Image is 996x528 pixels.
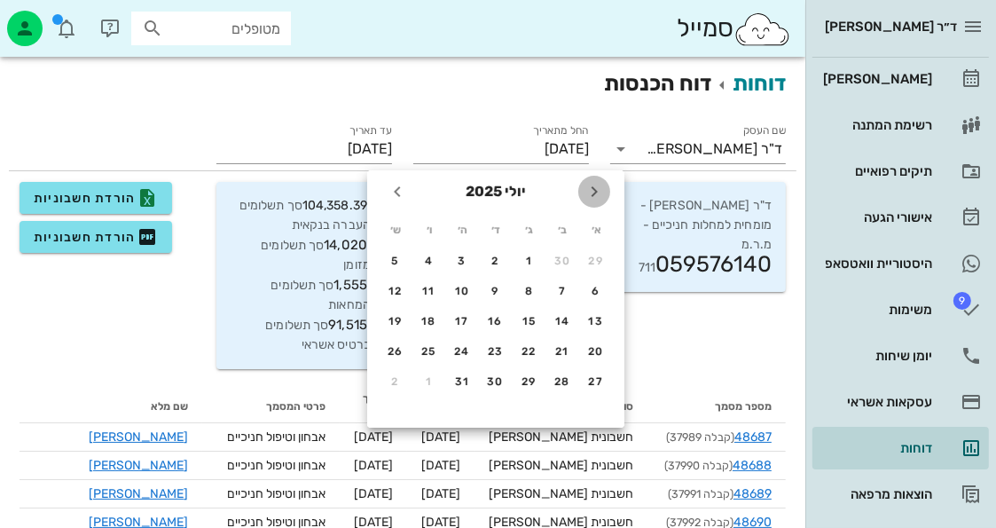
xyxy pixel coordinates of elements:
span: 14,020₪ [324,237,378,253]
div: 26 [381,345,410,358]
div: יומן שיחות [820,349,932,363]
button: 28 [548,367,576,396]
div: 9 [482,285,510,297]
div: שם העסקד"ר [PERSON_NAME] - מומחית למחלות חניכיים - מ.ר.מ 711 [610,135,786,163]
a: 48688 [733,458,772,473]
span: (קבלה 37989) [666,430,734,444]
span: (קבלה 37991) [668,487,733,500]
div: דוחות [820,441,932,455]
div: היסטוריית וואטסאפ [820,256,932,271]
span: 104,358.39₪ [302,198,378,213]
span: תג [52,14,63,25]
a: היסטוריית וואטסאפ [812,242,989,285]
button: 18 [415,307,443,335]
a: [PERSON_NAME] [89,458,188,473]
span: [DATE] [421,458,460,473]
span: חשבונית [PERSON_NAME] [489,486,633,501]
button: 22 [515,337,544,366]
div: 6 [582,285,610,297]
button: 10 [448,277,476,305]
span: [DATE] [421,486,460,501]
div: 5 [381,255,410,267]
div: 1 [415,375,443,388]
span: [DATE] [354,458,393,473]
button: 4 [415,247,443,275]
div: 3 [448,255,476,267]
div: סך תשלומים בהעברה בנקאית סך תשלומים במזומן סך תשלומים בהמחאות סך תשלומים בכרטיס אשראי [216,182,392,369]
button: 27 [582,367,610,396]
td: אבחון וטיפול חניכיים [202,452,340,480]
div: אישורי הגעה [820,210,932,225]
th: ו׳ [413,215,445,245]
div: רשימת המתנה [820,118,932,132]
button: 30 [548,247,576,275]
div: הוצאות מרפאה [820,487,932,501]
td: אבחון וטיפול חניכיים [202,423,340,452]
a: דוחות [733,71,786,96]
a: הוצאות מרפאה [812,473,989,516]
span: 059576140 [655,251,772,277]
button: הורדת חשבוניות [20,182,172,214]
button: 14 [548,307,576,335]
a: [PERSON_NAME] [812,58,989,100]
div: תיקים רפואיים [820,164,932,178]
button: 13 [582,307,610,335]
span: (קבלה 37990) [664,459,733,472]
span: שם מלא [151,400,188,413]
button: 26 [381,337,410,366]
button: 12 [381,277,410,305]
span: ד״ר [PERSON_NAME] [825,19,957,35]
button: 29 [582,247,610,275]
span: הורדת חשבוניות [34,226,158,248]
button: 2 [381,367,410,396]
button: 17 [448,307,476,335]
span: [DATE] [421,429,460,445]
button: 2 [482,247,510,275]
span: הורדת חשבוניות [34,187,158,209]
div: ד"ר [PERSON_NAME] - מומחית למחלות חניכיים - מ.ר.מ 711 [610,182,786,292]
div: 16 [482,315,510,327]
div: 23 [482,345,510,358]
div: 25 [415,345,443,358]
div: 21 [548,345,576,358]
div: 30 [548,255,576,267]
div: 31 [448,375,476,388]
a: [PERSON_NAME] [89,486,188,501]
div: 22 [515,345,544,358]
div: 4 [415,255,443,267]
div: 30 [482,375,510,388]
div: 29 [582,255,610,267]
label: עד תאריך [349,124,392,138]
span: מספר מסמך [715,400,772,413]
div: 28 [548,375,576,388]
div: ד"ר [PERSON_NAME] - מומחית למחלות חניכיים - מ.ר.מ 711 [647,141,782,157]
span: חשבונית [PERSON_NAME] [489,458,633,473]
button: 11 [415,277,443,305]
div: 17 [448,315,476,327]
a: דוחות [812,427,989,469]
button: 21 [548,337,576,366]
button: 8 [515,277,544,305]
div: 19 [381,315,410,327]
div: 14 [548,315,576,327]
div: 24 [448,345,476,358]
th: א׳ [580,215,612,245]
button: 31 [448,367,476,396]
button: 20 [582,337,610,366]
div: 20 [582,345,610,358]
a: 48687 [734,429,772,445]
div: 7 [548,285,576,297]
button: 1 [515,247,544,275]
button: 9 [482,277,510,305]
div: עסקאות אשראי [820,395,932,409]
button: 6 [582,277,610,305]
a: עסקאות אשראי [812,381,989,423]
label: החל מתאריך [533,124,589,138]
h2: דוח הכנסות [20,67,786,99]
span: 1,555₪ [333,277,378,293]
button: יולי 2025 [459,174,533,209]
th: ג׳ [514,215,545,245]
a: אישורי הגעה [812,196,989,239]
div: 29 [515,375,544,388]
button: 7 [548,277,576,305]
